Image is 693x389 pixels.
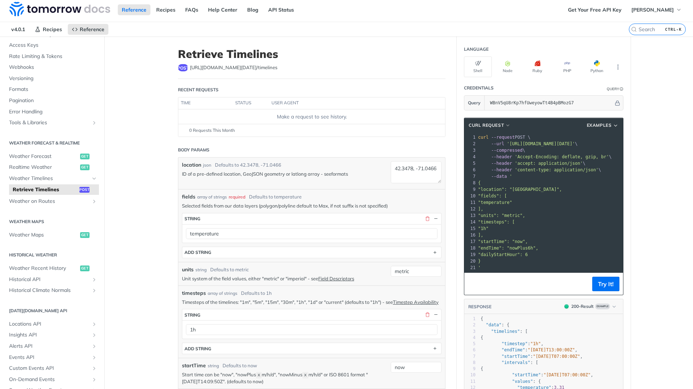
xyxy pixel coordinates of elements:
[91,198,97,204] button: Show subpages for Weather on Routes
[515,167,598,172] span: 'content-type: application/json'
[464,167,477,173] div: 6
[432,311,439,318] button: Hide
[182,362,206,369] label: startTime
[614,99,621,106] button: Hide
[528,347,575,352] span: "[DATE]T13:00:00Z"
[182,161,201,169] label: location
[464,322,476,328] div: 2
[478,233,483,238] span: ],
[9,108,97,116] span: Error Handling
[9,321,90,328] span: Locations API
[9,276,90,283] span: Historical API
[203,162,211,168] div: json
[491,174,507,179] span: --data
[393,299,439,305] a: Timestep Availability
[491,148,523,153] span: --compressed
[564,4,626,15] a: Get Your Free API Key
[466,122,513,129] button: cURL Request
[478,213,525,218] span: "units": "metric",
[204,4,241,15] a: Help Center
[182,266,194,273] label: units
[478,193,507,198] span: "fields": [
[491,161,512,166] span: --header
[515,154,609,159] span: 'Accept-Encoding: deflate, gzip, br'
[481,316,483,321] span: {
[264,4,298,15] a: API Status
[178,87,219,93] div: Recent Requests
[464,316,476,322] div: 1
[478,252,528,257] span: "dailyStartHour": 6
[182,343,441,354] button: ADD string
[464,329,476,335] div: 3
[5,173,99,184] a: Weather TimelinesHide subpages for Weather Timelines
[304,373,307,378] span: X
[91,120,97,126] button: Show subpages for Tools & Libraries
[91,288,97,293] button: Show subpages for Historical Climate Normals
[5,308,99,314] h2: [DATE][DOMAIN_NAME] API
[571,303,594,310] div: 200 - Result
[215,162,281,169] div: Defaults to 42.3478, -71.0466
[464,173,477,180] div: 7
[464,258,477,264] div: 20
[249,193,302,201] div: Defaults to temperature
[9,198,90,205] span: Weather on Routes
[512,372,541,377] span: "startTime"
[5,363,99,374] a: Custom Events APIShow subpages for Custom Events API
[607,86,623,92] div: QueryInformation
[478,206,483,212] span: ],
[464,147,477,154] div: 3
[197,194,227,200] div: array of strings
[184,312,200,318] div: string
[5,40,99,51] a: Access Keys
[5,117,99,128] a: Tools & LibrariesShow subpages for Tools & Libraries
[80,232,90,238] span: get
[7,24,29,35] span: v4.0.1
[80,26,104,33] span: Reference
[481,354,583,359] span: : ,
[481,360,538,365] span: : [
[31,24,66,35] a: Recipes
[464,206,477,212] div: 12
[182,202,441,209] p: Selected fields from our data layers (polygon/polyline default to Max, if not suffix is not speci...
[464,232,477,238] div: 16
[583,57,611,77] button: Python
[258,373,260,378] span: X
[478,187,562,192] span: "location": "[GEOGRAPHIC_DATA]",
[631,26,637,32] svg: Search
[80,265,90,271] span: get
[512,379,533,384] span: "values"
[481,372,593,377] span: : ,
[464,180,477,186] div: 8
[9,86,97,93] span: Formats
[464,245,477,251] div: 18
[9,287,90,294] span: Historical Climate Normals
[584,122,621,129] button: Examples
[9,343,90,350] span: Alerts API
[5,196,99,207] a: Weather on RoutesShow subpages for Weather on Routes
[502,354,530,359] span: "startTime"
[502,347,525,352] span: "endTime"
[481,366,483,371] span: {
[468,279,478,289] button: Copy to clipboard
[9,231,78,239] span: Weather Maps
[424,311,431,318] button: Delete
[178,47,445,60] h1: Retrieve Timelines
[587,122,612,129] span: Examples
[9,164,78,171] span: Realtime Weather
[627,4,686,15] button: [PERSON_NAME]
[486,322,501,327] span: "data"
[91,377,97,382] button: Show subpages for On-Demand Events
[5,62,99,73] a: Webhooks
[494,57,522,77] button: Node
[491,329,520,334] span: "timelines"
[464,354,476,360] div: 7
[478,135,489,140] span: curl
[564,304,569,309] span: 200
[464,219,477,225] div: 14
[464,134,477,141] div: 1
[468,303,492,310] button: RESPONSE
[464,193,477,199] div: 10
[43,26,62,33] span: Recipes
[9,175,90,182] span: Weather Timelines
[181,113,442,121] div: Make a request to see history.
